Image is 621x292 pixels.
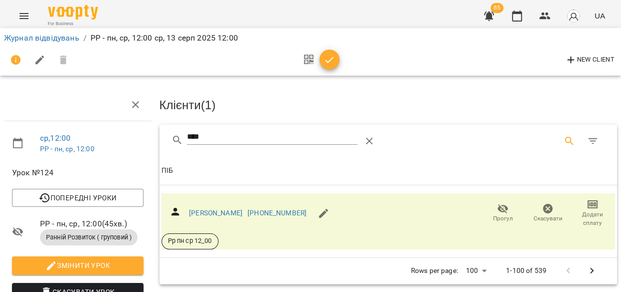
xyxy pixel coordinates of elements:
img: Voopty Logo [48,5,98,20]
img: avatar_s.png [566,9,580,23]
div: 100 [462,263,490,278]
a: РР - пн, ср, 12:00 [40,145,94,153]
div: Table Toolbar [159,125,617,157]
button: New Client [562,52,617,68]
span: 85 [490,3,503,13]
span: New Client [565,54,614,66]
button: Menu [12,4,36,28]
span: Урок №124 [12,167,143,179]
p: РР - пн, ср, 12:00 ср, 13 серп 2025 12:00 [90,32,238,44]
span: Попередні уроки [20,192,135,204]
a: [PERSON_NAME] [189,209,242,217]
button: Фільтр [581,129,605,153]
button: UA [590,7,609,25]
button: Попередні уроки [12,189,143,207]
span: Рр пн ср 12_00 [162,236,218,245]
a: ср , 12:00 [40,133,70,143]
h3: Клієнти ( 1 ) [159,99,617,112]
span: Додати сплату [576,210,609,227]
input: Search [187,129,357,145]
button: Прогул [480,199,525,227]
span: Прогул [493,214,513,223]
div: ПІБ [161,165,173,177]
button: Next Page [580,259,604,283]
span: UA [594,11,605,21]
span: Скасувати [533,214,562,223]
a: Журнал відвідувань [4,33,79,43]
nav: breadcrumb [4,32,617,44]
span: Змінити урок [20,259,135,271]
span: Ранній Розвиток ( груповий ) [40,233,137,242]
button: Скасувати [525,199,570,227]
button: Додати сплату [570,199,615,227]
li: / [83,32,86,44]
button: Search [557,129,581,153]
button: Змінити урок [12,256,143,274]
div: Sort [161,165,173,177]
span: РР - пн, ср, 12:00 ( 45 хв. ) [40,218,143,230]
p: Rows per page: [411,266,458,276]
span: ПІБ [161,165,615,177]
a: [PHONE_NUMBER] [247,209,306,217]
span: For Business [48,21,98,27]
p: 1-100 of 539 [506,266,546,276]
